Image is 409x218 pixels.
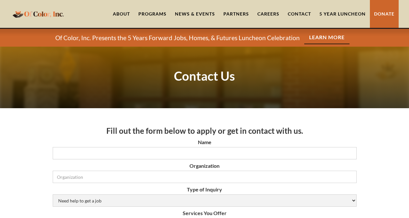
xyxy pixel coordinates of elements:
input: Organization [53,171,357,183]
strong: Contact Us [174,68,235,83]
h3: Fill out the form below to apply or get in contact with us. [53,126,357,136]
label: Services You Offer [53,210,357,216]
a: home [11,6,66,21]
p: Of Color, Inc. Presents the 5 Years Forward Jobs, Homes, & Futures Luncheon Celebration [55,34,300,42]
div: Programs [138,11,167,17]
label: Organization [53,163,357,169]
a: Learn More [304,31,350,44]
label: Type of Inquiry [53,186,357,193]
label: Name [53,139,357,145]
